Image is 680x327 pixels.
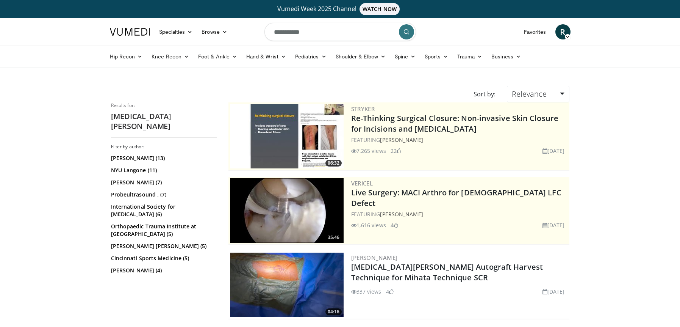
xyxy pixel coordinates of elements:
span: 04:16 [325,308,342,315]
li: 22 [391,147,401,155]
img: eb023345-1e2d-4374-a840-ddbc99f8c97c.300x170_q85_crop-smart_upscale.jpg [230,178,344,243]
a: Foot & Ankle [194,49,242,64]
a: Shoulder & Elbow [331,49,390,64]
a: 06:32 [230,104,344,168]
h3: Filter by author: [111,144,217,150]
img: fcc6d8e4-5cab-4d71-b123-16b56c7544dc.300x170_q85_crop-smart_upscale.jpg [230,253,344,317]
p: Results for: [111,102,217,108]
a: [PERSON_NAME] (4) [111,267,215,274]
a: [PERSON_NAME] [380,211,423,218]
span: Relevance [512,89,547,99]
a: Probeultrasound . (7) [111,191,215,198]
a: Trauma [453,49,487,64]
a: Spine [390,49,420,64]
div: FEATURING [351,136,568,144]
li: 337 views [351,288,381,296]
span: 35:46 [325,234,342,241]
a: 04:16 [230,253,344,317]
a: Stryker [351,105,375,113]
a: Hand & Wrist [242,49,291,64]
a: [PERSON_NAME] [PERSON_NAME] (5) [111,242,215,250]
span: WATCH NOW [360,3,400,15]
a: Business [487,49,525,64]
a: [MEDICAL_DATA][PERSON_NAME] Autograft Harvest Technique for Mihata Technique SCR [351,262,543,283]
a: Vumedi Week 2025 ChannelWATCH NOW [111,3,569,15]
a: [PERSON_NAME] (13) [111,154,215,162]
a: International Society for [MEDICAL_DATA] (6) [111,203,215,218]
a: Knee Recon [147,49,194,64]
li: [DATE] [542,288,565,296]
input: Search topics, interventions [264,23,416,41]
a: Pediatrics [291,49,331,64]
li: 1,616 views [351,221,386,229]
li: 7,265 views [351,147,386,155]
a: [PERSON_NAME] [351,254,398,261]
li: [DATE] [542,221,565,229]
div: FEATURING [351,210,568,218]
span: 06:32 [325,160,342,167]
h2: [MEDICAL_DATA][PERSON_NAME] [111,112,217,131]
a: Favorites [519,24,551,39]
a: 35:46 [230,178,344,243]
a: Relevance [507,86,569,102]
a: Hip Recon [105,49,147,64]
a: Browse [197,24,232,39]
li: 4 [391,221,398,229]
li: [DATE] [542,147,565,155]
a: [PERSON_NAME] [380,136,423,143]
img: f1f532c3-0ef6-42d5-913a-00ff2bbdb663.300x170_q85_crop-smart_upscale.jpg [230,104,344,168]
a: Specialties [155,24,197,39]
a: [PERSON_NAME] (7) [111,179,215,186]
a: NYU Langone (11) [111,167,215,174]
li: 4 [386,288,394,296]
a: Vericel [351,179,373,187]
img: VuMedi Logo [110,28,150,36]
div: Sort by: [468,86,501,102]
a: Sports [420,49,453,64]
a: R [555,24,571,39]
a: Orthopaedic Trauma Institute at [GEOGRAPHIC_DATA] (5) [111,223,215,238]
a: Live Surgery: MACI Arthro for [DEMOGRAPHIC_DATA] LFC Defect [351,187,561,208]
a: Cincinnati Sports Medicine (5) [111,255,215,262]
a: Re-Thinking Surgical Closure: Non-invasive Skin Closure for Incisions and [MEDICAL_DATA] [351,113,559,134]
